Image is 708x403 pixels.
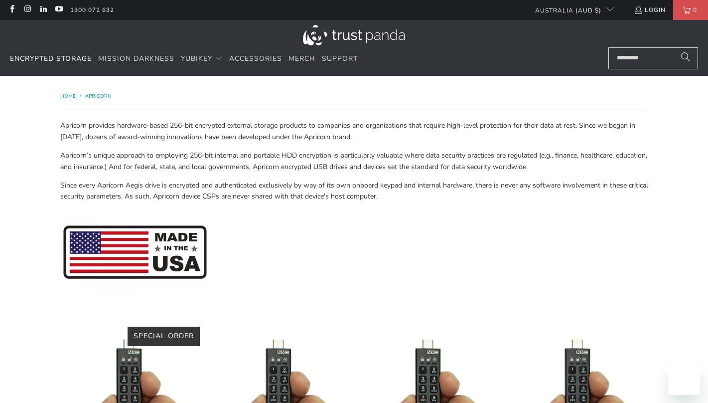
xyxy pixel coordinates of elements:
a: Mission Darkness [98,47,174,71]
span: Home [60,93,76,100]
a: Support [322,47,358,71]
span: Since every Apricorn Aegis drive is encrypted and authenticated exclusively by way of its own onb... [60,181,648,201]
span: YubiKey [181,54,212,63]
span: Merch [288,54,315,63]
a: Encrypted Storage [10,47,92,71]
span: Special Order [134,331,194,341]
a: Trust Panda Australia on Instagram [23,6,31,14]
summary: YubiKey [181,47,223,71]
input: Search... [608,47,698,69]
a: Home [60,93,77,100]
a: Accessories [229,47,282,71]
a: Trust Panda Australia on YouTube [54,6,63,14]
span: Support [322,54,358,63]
a: Login [634,4,666,15]
a: Trust Panda Australia on Facebook [7,6,16,14]
a: Trust Panda Australia on LinkedIn [39,6,47,14]
span: Apricorn’s unique approach to employing 256-bit internal and portable HDD encryption is particula... [60,151,647,171]
a: Merch [288,47,315,71]
a: 1300 072 632 [70,4,114,15]
span: Apricorn provides hardware-based 256-bit encrypted external storage products to companies and org... [60,121,635,141]
span: / [80,93,81,100]
span: Accessories [229,54,282,63]
span: Encrypted Storage [10,54,92,63]
nav: Translation missing: en.navigation.header.main_nav [10,47,358,71]
span: Mission Darkness [98,54,174,63]
iframe: Button to launch messaging window [668,363,700,395]
button: Search [673,47,698,69]
a: Apricorn [85,93,111,100]
img: Trust Panda Australia [303,25,405,45]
